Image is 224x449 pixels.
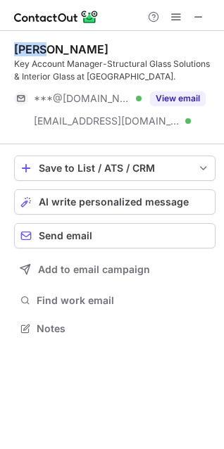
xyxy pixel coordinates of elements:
span: Add to email campaign [38,264,150,275]
span: AI write personalized message [39,196,189,208]
button: Find work email [14,291,216,310]
div: Key Account Manager-Structural Glass Solutions & Interior Glass at [GEOGRAPHIC_DATA]. [14,58,216,83]
div: [PERSON_NAME] [14,42,108,56]
span: [EMAIL_ADDRESS][DOMAIN_NAME] [34,115,180,127]
button: save-profile-one-click [14,156,216,181]
button: AI write personalized message [14,189,216,215]
div: Save to List / ATS / CRM [39,163,191,174]
span: Send email [39,230,92,241]
button: Reveal Button [150,91,206,106]
span: Find work email [37,294,210,307]
button: Add to email campaign [14,257,216,282]
span: Notes [37,322,210,335]
button: Send email [14,223,216,248]
img: ContactOut v5.3.10 [14,8,99,25]
span: ***@[DOMAIN_NAME] [34,92,131,105]
button: Notes [14,319,216,339]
